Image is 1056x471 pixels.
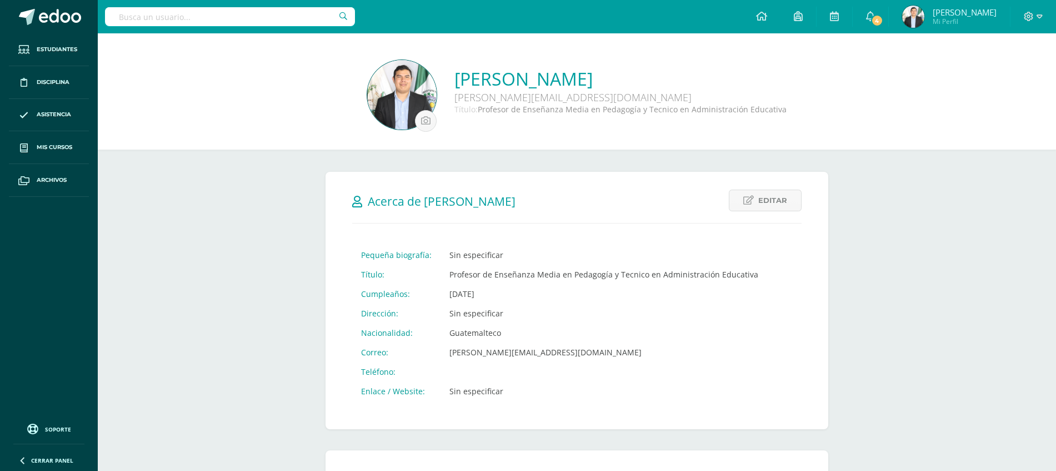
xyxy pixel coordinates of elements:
[352,362,441,381] td: Teléfono:
[352,343,441,362] td: Correo:
[37,143,72,152] span: Mis cursos
[9,66,89,99] a: Disciplina
[870,14,883,27] span: 4
[37,78,69,87] span: Disciplina
[902,6,924,28] img: 9c404a2ad2021673dbd18c145ee506f9.png
[758,190,787,211] span: Editar
[729,190,802,211] a: Editar
[45,425,71,433] span: Soporte
[441,265,767,284] td: Profesor de Enseñanza Media en Pedagogía y Tecnico en Administración Educativa
[352,245,441,265] td: Pequeña biografía:
[352,284,441,304] td: Cumpleaños:
[368,194,516,209] span: Acerca de [PERSON_NAME]
[441,381,767,401] td: Sin especificar
[352,265,441,284] td: Título:
[352,304,441,323] td: Dirección:
[352,323,441,343] td: Nacionalidad:
[37,45,77,54] span: Estudiantes
[9,164,89,197] a: Archivos
[9,33,89,66] a: Estudiantes
[441,304,767,323] td: Sin especificar
[13,421,84,436] a: Soporte
[367,60,437,130] img: 11d2c96db227a3b7a0d3a99561318c59.png
[441,323,767,343] td: Guatemalteco
[933,7,997,18] span: [PERSON_NAME]
[105,7,355,26] input: Busca un usuario...
[37,110,71,119] span: Asistencia
[933,17,997,26] span: Mi Perfil
[441,245,767,265] td: Sin especificar
[478,104,787,115] span: Profesor de Enseñanza Media en Pedagogía y Tecnico en Administración Educativa
[31,457,73,464] span: Cerrar panel
[37,176,67,185] span: Archivos
[454,104,478,115] span: Título:
[441,343,767,362] td: [PERSON_NAME][EMAIL_ADDRESS][DOMAIN_NAME]
[9,131,89,164] a: Mis cursos
[352,381,441,401] td: Enlace / Website:
[454,91,787,104] div: [PERSON_NAME][EMAIL_ADDRESS][DOMAIN_NAME]
[454,67,787,91] a: [PERSON_NAME]
[441,284,767,304] td: [DATE]
[9,99,89,132] a: Asistencia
